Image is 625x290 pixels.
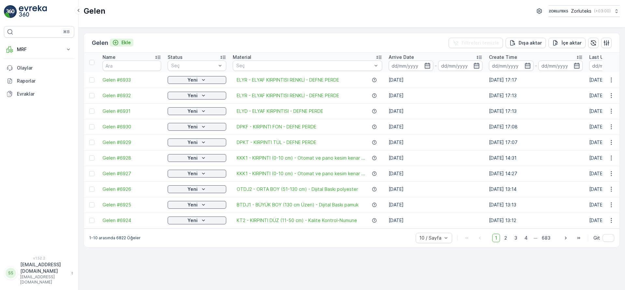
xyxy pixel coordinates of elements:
p: Material [233,54,251,60]
p: - [435,62,437,70]
div: Toggle Row Selected [89,218,94,223]
p: Yeni [187,186,198,192]
div: Toggle Row Selected [89,171,94,176]
div: Toggle Row Selected [89,155,94,161]
button: Yeni [168,217,226,224]
td: [DATE] 13:12 [486,213,586,228]
p: Raporlar [17,78,72,84]
td: [DATE] [385,103,486,119]
img: 6-1-9-3_wQBzyll.png [549,7,568,15]
p: Status [168,54,183,60]
a: OTDJ2 - ORTA BOY (51-130 cm) - Dijital Baskı polyester [237,186,358,192]
p: Yeni [187,202,198,208]
p: [EMAIL_ADDRESS][DOMAIN_NAME] [20,274,68,285]
td: [DATE] [385,181,486,197]
p: Yeni [187,92,198,99]
button: Dışa aktar [506,38,546,48]
a: Gelen #6925 [103,202,161,208]
a: ELYR - ELYAF KIRPINTISI RENKLİ - DEFNE PERDE [237,77,339,83]
p: Yeni [187,170,198,177]
p: ⌘B [63,29,70,34]
a: KKK1 - KIRPINTI (0-10 cm) - Otomat ve pano kesim kenar ... [237,170,365,177]
p: ( +03:00 ) [594,8,611,14]
td: [DATE] 13:14 [486,181,586,197]
a: Gelen #6928 [103,155,161,161]
td: [DATE] [385,197,486,213]
td: [DATE] [385,119,486,135]
span: Gelen #6926 [103,186,161,192]
p: Yeni [187,139,198,146]
p: Dışa aktar [519,40,542,46]
button: Ekle [110,39,133,46]
a: DPKT - KIRPINTI TÜL - DEFNE PERDE [237,139,316,146]
p: ... [534,234,537,242]
p: Yeni [187,155,198,161]
p: Yeni [187,108,198,114]
span: Gelen #6927 [103,170,161,177]
span: 683 [539,234,553,242]
p: Create Time [489,54,517,60]
p: Name [103,54,116,60]
p: Gelen [92,38,108,47]
div: Toggle Row Selected [89,93,94,98]
a: Gelen #6933 [103,77,161,83]
a: Gelen #6932 [103,92,161,99]
p: Ekle [121,39,131,46]
p: [EMAIL_ADDRESS][DOMAIN_NAME] [20,261,68,274]
p: Yeni [187,77,198,83]
a: KT2 - KIRPINTI DÜZ (11-50 cm) - Kalite Kontrol-Numune [237,217,357,224]
span: Gelen #6931 [103,108,161,114]
p: Evraklar [17,91,72,97]
p: Gelen [84,6,105,16]
span: Git [593,235,600,241]
a: Gelen #6924 [103,217,161,224]
button: Yeni [168,76,226,84]
button: Zorluteks(+03:00) [549,5,620,17]
p: İçe aktar [562,40,582,46]
p: - [535,62,537,70]
div: Toggle Row Selected [89,109,94,114]
button: SS[EMAIL_ADDRESS][DOMAIN_NAME][EMAIL_ADDRESS][DOMAIN_NAME] [4,261,74,285]
button: Yeni [168,154,226,162]
span: 4 [521,234,531,242]
img: logo_light-DOdMpM7g.png [19,5,47,18]
a: Gelen #6930 [103,124,161,130]
p: Yeni [187,124,198,130]
div: Toggle Row Selected [89,187,94,192]
span: KKK1 - KIRPINTI (0-10 cm) - Otomat ve pano kesim kenar ... [237,155,365,161]
p: MRF [17,46,61,53]
div: Toggle Row Selected [89,202,94,207]
td: [DATE] 13:13 [486,197,586,213]
span: ELYR - ELYAF KIRPINTISI RENKLİ - DEFNE PERDE [237,92,339,99]
button: MRF [4,43,74,56]
input: dd/mm/yyyy [538,60,583,71]
button: Yeni [168,138,226,146]
td: [DATE] 17:17 [486,72,586,88]
a: Raporlar [4,74,74,87]
input: dd/mm/yyyy [489,60,534,71]
td: [DATE] [385,88,486,103]
a: DPKF - KIRPINTI FON - DEFNE PERDE [237,124,316,130]
span: 3 [511,234,520,242]
button: Yeni [168,170,226,178]
input: dd/mm/yyyy [389,60,433,71]
a: ELYD - ELYAF KIRPINTISI - DEFNE PERDE [237,108,323,114]
td: [DATE] 14:31 [486,150,586,166]
span: BTDJ1 - BÜYÜK BOY (130 cm Üzeri) - Dijital Baskı pamuk [237,202,358,208]
input: dd/mm/yyyy [438,60,483,71]
p: Filtreleri temizle [462,40,499,46]
span: Gelen #6929 [103,139,161,146]
p: Zorluteks [571,8,591,14]
td: [DATE] [385,135,486,150]
div: Toggle Row Selected [89,77,94,83]
div: Toggle Row Selected [89,124,94,129]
